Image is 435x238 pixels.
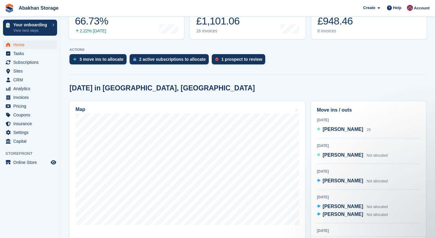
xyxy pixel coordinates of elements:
[367,179,388,183] span: Not allocated
[317,143,420,148] div: [DATE]
[13,102,50,110] span: Pricing
[76,107,85,112] h2: Map
[69,48,426,52] p: ACTIONS
[393,5,401,11] span: Help
[190,1,305,39] a: Month-to-date sales £1,101.06 16 invoices
[13,137,50,145] span: Capital
[139,57,206,62] div: 2 active subscriptions to allocate
[323,178,363,183] span: [PERSON_NAME]
[317,15,359,27] div: £948.46
[3,102,57,110] a: menu
[133,57,136,61] img: active_subscription_to_allocate_icon-d502201f5373d7db506a760aba3b589e785aa758c864c3986d89f69b8ff3...
[317,106,420,114] h2: Move ins / outs
[130,54,212,67] a: 2 active subscriptions to allocate
[3,76,57,84] a: menu
[367,205,388,209] span: Not allocated
[5,151,60,157] span: Storefront
[196,28,241,34] div: 16 invoices
[3,84,57,93] a: menu
[323,127,363,132] span: [PERSON_NAME]
[3,128,57,137] a: menu
[69,1,184,39] a: Occupancy 66.73% 2.22% [DATE]
[75,28,108,34] div: 2.22% [DATE]
[323,204,363,209] span: [PERSON_NAME]
[13,41,50,49] span: Home
[73,57,76,61] img: move_ins_to_allocate_icon-fdf77a2bb77ea45bf5b3d319d69a93e2d87916cf1d5bf7949dd705db3b84f3ca.svg
[221,57,262,62] div: 1 prospect to review
[13,49,50,58] span: Tasks
[13,158,50,167] span: Online Store
[3,158,57,167] a: menu
[363,5,375,11] span: Create
[196,15,241,27] div: £1,101.06
[13,28,49,33] p: View next steps
[317,177,388,185] a: [PERSON_NAME] Not allocated
[311,1,427,39] a: Awaiting payment £948.46 8 invoices
[317,203,388,211] a: [PERSON_NAME] Not allocated
[317,152,388,159] a: [PERSON_NAME] Not allocated
[3,137,57,145] a: menu
[317,228,420,233] div: [DATE]
[367,213,388,217] span: Not allocated
[3,58,57,67] a: menu
[3,41,57,49] a: menu
[317,169,420,174] div: [DATE]
[3,49,57,58] a: menu
[3,67,57,75] a: menu
[317,117,420,123] div: [DATE]
[367,128,371,132] span: 29
[317,126,371,134] a: [PERSON_NAME] 29
[50,159,57,166] a: Preview store
[13,84,50,93] span: Analytics
[317,194,420,200] div: [DATE]
[75,15,108,27] div: 66.73%
[317,28,359,34] div: 8 invoices
[3,119,57,128] a: menu
[3,93,57,102] a: menu
[79,57,124,62] div: 3 move ins to allocate
[13,93,50,102] span: Invoices
[323,152,363,158] span: [PERSON_NAME]
[69,84,255,92] h2: [DATE] in [GEOGRAPHIC_DATA], [GEOGRAPHIC_DATA]
[3,111,57,119] a: menu
[13,23,49,27] p: Your onboarding
[13,128,50,137] span: Settings
[414,5,430,11] span: Account
[13,119,50,128] span: Insurance
[13,67,50,75] span: Sites
[13,58,50,67] span: Subscriptions
[317,211,388,219] a: [PERSON_NAME] Not allocated
[215,57,218,61] img: prospect-51fa495bee0391a8d652442698ab0144808aea92771e9ea1ae160a38d050c398.svg
[16,3,61,13] a: Abakhan Storage
[3,20,57,36] a: Your onboarding View next steps
[13,76,50,84] span: CRM
[13,111,50,119] span: Coupons
[5,4,14,13] img: stora-icon-8386f47178a22dfd0bd8f6a31ec36ba5ce8667c1dd55bd0f319d3a0aa187defe.svg
[212,54,268,67] a: 1 prospect to review
[407,5,413,11] img: William Abakhan
[69,54,130,67] a: 3 move ins to allocate
[367,153,388,158] span: Not allocated
[323,212,363,217] span: [PERSON_NAME]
